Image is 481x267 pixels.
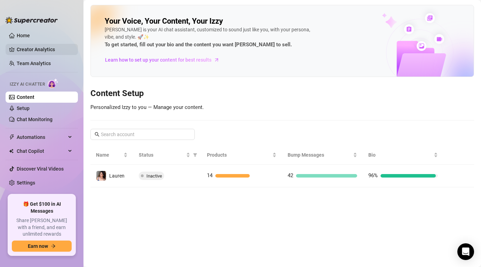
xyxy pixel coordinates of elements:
th: Name [90,146,133,165]
span: Status [139,151,185,159]
th: Bump Messages [282,146,363,165]
span: Earn now [28,243,48,249]
span: 42 [288,172,293,179]
span: arrow-right [51,244,56,249]
img: Lauren [96,171,106,181]
img: ai-chatter-content-library-cLFOSyPT.png [366,6,474,77]
span: Bio [368,151,432,159]
span: 96% [368,172,378,179]
span: filter [193,153,197,157]
div: [PERSON_NAME] is your AI chat assistant, customized to sound just like you, with your persona, vi... [105,26,313,49]
h3: Content Setup [90,88,474,99]
span: Personalized Izzy to you — Manage your content. [90,104,204,110]
span: search [95,132,99,137]
th: Bio [363,146,443,165]
a: Settings [17,180,35,186]
span: Chat Copilot [17,146,66,157]
th: Products [201,146,282,165]
h2: Your Voice, Your Content, Your Izzy [105,16,223,26]
button: Earn nowarrow-right [12,241,72,252]
a: Team Analytics [17,61,51,66]
span: Share [PERSON_NAME] with a friend, and earn unlimited rewards [12,217,72,238]
a: Creator Analytics [17,44,72,55]
span: 🎁 Get $100 in AI Messages [12,201,72,214]
a: Home [17,33,30,38]
span: Products [207,151,271,159]
strong: To get started, fill out your bio and the content you want [PERSON_NAME] to sell. [105,41,292,48]
span: Automations [17,132,66,143]
span: arrow-right [213,56,220,63]
a: Learn how to set up your content for best results [105,54,225,65]
span: Learn how to set up your content for best results [105,56,211,64]
span: Name [96,151,122,159]
span: filter [192,150,199,160]
a: Chat Monitoring [17,117,53,122]
img: Chat Copilot [9,149,14,154]
span: 14 [207,172,213,179]
a: Discover Viral Videos [17,166,64,172]
span: Inactive [146,173,162,179]
span: Izzy AI Chatter [10,81,45,88]
span: Lauren [109,173,125,179]
span: Bump Messages [288,151,352,159]
img: logo-BBDzfeDw.svg [6,17,58,24]
div: Open Intercom Messenger [457,243,474,260]
input: Search account [101,131,185,138]
span: thunderbolt [9,134,15,140]
img: AI Chatter [48,78,58,88]
a: Content [17,94,34,100]
a: Setup [17,105,30,111]
th: Status [133,146,201,165]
